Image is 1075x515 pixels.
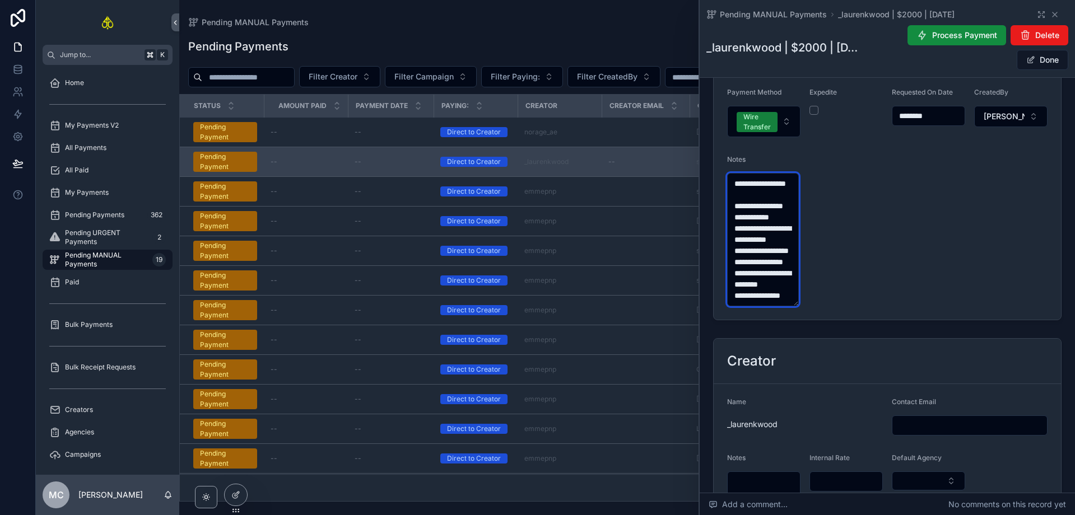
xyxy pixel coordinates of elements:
[193,448,257,469] a: Pending Payment
[271,128,341,137] a: --
[271,157,341,166] a: --
[696,454,822,463] a: [PERSON_NAME] [PERSON_NAME] - I luv that babe
[706,40,859,55] h1: _laurenkwood | $2000 | [DATE]
[355,335,427,344] a: --
[524,157,569,166] a: _laurenkwood
[447,127,501,137] div: Direct to Creator
[43,205,173,225] a: Pending Payments362
[355,217,361,226] span: --
[720,9,827,20] span: Pending MANUAL Payments
[892,397,936,406] span: Contact Email
[355,217,427,226] a: --
[524,424,556,433] a: emmepnp
[355,276,361,285] span: --
[355,128,361,137] span: --
[491,71,540,82] span: Filter Paying:
[727,397,746,406] span: Name
[524,395,556,404] a: emmepnp
[696,187,781,196] a: sombr - crushing (Phase 1)
[524,365,556,374] a: emmepnp
[440,127,511,137] a: Direct to Creator
[271,335,341,344] a: --
[696,276,781,285] a: sombr - crushing (Phase 1)
[727,88,781,96] span: Payment Method
[696,395,751,404] a: [PERSON_NAME]
[524,395,595,404] a: emmepnp
[838,9,955,20] a: _laurenkwood | $2000 | [DATE]
[43,400,173,420] a: Creators
[696,157,822,166] a: sombr - 12 to 12 (Phase 7)
[271,217,277,226] span: --
[355,395,427,404] a: --
[200,122,250,142] div: Pending Payment
[696,395,822,404] a: [PERSON_NAME]
[43,73,173,93] a: Home
[524,246,595,255] a: emmepnp
[481,66,563,87] button: Select Button
[65,363,136,372] span: Bulk Receipt Requests
[65,251,148,269] span: Pending MANUAL Payments
[271,187,277,196] span: --
[696,335,778,344] span: [PERSON_NAME] - Candy
[200,181,250,202] div: Pending Payment
[892,453,942,462] span: Default Agency
[524,454,556,463] span: emmepnp
[696,217,751,226] a: [PERSON_NAME]
[43,357,173,377] a: Bulk Receipt Requests
[524,454,595,463] a: emmepnp
[65,78,84,87] span: Home
[43,45,173,65] button: Jump to...K
[271,424,277,433] span: --
[577,71,637,82] span: Filter CreatedBy
[447,424,501,434] div: Direct to Creator
[932,30,997,41] span: Process Payment
[200,241,250,261] div: Pending Payment
[271,128,277,137] span: --
[200,300,250,320] div: Pending Payment
[271,395,341,404] a: --
[200,359,250,380] div: Pending Payment
[524,246,556,255] a: emmepnp
[440,364,511,374] a: Direct to Creator
[60,50,140,59] span: Jump to...
[608,157,683,166] a: --
[147,208,166,222] div: 362
[200,211,250,231] div: Pending Payment
[696,157,778,166] span: sombr - 12 to 12 (Phase 7)
[65,166,89,175] span: All Paid
[696,306,790,315] span: [PERSON_NAME] - Everytime
[194,101,221,110] span: Status
[200,448,250,469] div: Pending Payment
[440,216,511,226] a: Direct to Creator
[809,453,850,462] span: Internal Rate
[447,246,501,256] div: Direct to Creator
[696,306,822,315] a: [PERSON_NAME] - Everytime
[43,422,173,442] a: Agencies
[65,450,101,459] span: Campaigns
[309,71,357,82] span: Filter Creator
[271,246,277,255] span: --
[193,241,257,261] a: Pending Payment
[440,424,511,434] a: Direct to Creator
[271,365,277,374] span: --
[200,419,250,439] div: Pending Payment
[355,424,361,433] span: --
[1011,25,1068,45] button: Delete
[809,88,837,96] span: Expedite
[355,187,427,196] a: --
[696,246,778,255] span: sombr - 12 to 12 (Phase 7)
[447,305,501,315] div: Direct to Creator
[524,424,595,433] a: emmepnp
[193,270,257,291] a: Pending Payment
[440,275,511,285] a: Direct to Creator
[524,335,556,344] a: emmepnp
[524,276,595,285] a: emmepnp
[355,276,427,285] a: --
[193,181,257,202] a: Pending Payment
[355,365,427,374] a: --
[524,187,556,196] span: emmepnp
